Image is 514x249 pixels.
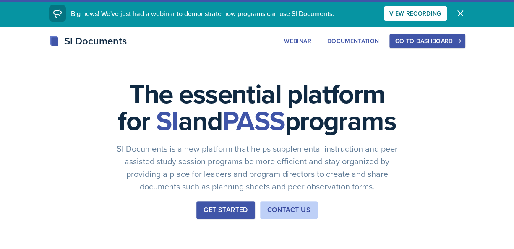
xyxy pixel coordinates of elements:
[279,34,316,48] button: Webinar
[327,38,379,44] div: Documentation
[260,201,318,219] button: Contact Us
[267,205,310,215] div: Contact Us
[389,10,441,17] div: View Recording
[71,9,334,18] span: Big news! We've just had a webinar to demonstrate how programs can use SI Documents.
[49,34,127,49] div: SI Documents
[204,205,248,215] div: Get Started
[196,201,255,219] button: Get Started
[389,34,465,48] button: Go to Dashboard
[284,38,311,44] div: Webinar
[395,38,459,44] div: Go to Dashboard
[384,6,447,21] button: View Recording
[322,34,385,48] button: Documentation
